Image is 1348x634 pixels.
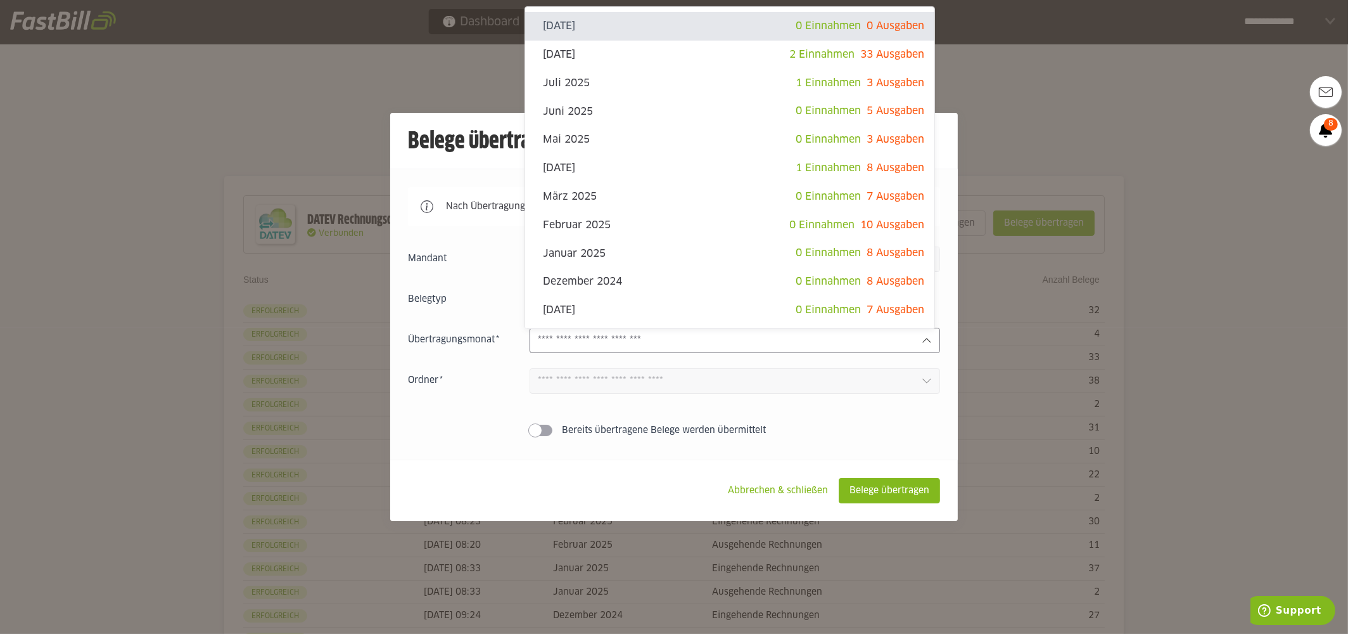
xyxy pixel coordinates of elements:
[525,211,934,240] sl-option: Februar 2025
[408,424,940,437] sl-switch: Bereits übertragene Belege werden übermittelt
[525,325,934,353] sl-option: Oktober 2024
[789,220,855,230] span: 0 Einnahmen
[867,248,924,258] span: 8 Ausgaben
[717,478,839,503] sl-button: Abbrechen & schließen
[867,21,924,31] span: 0 Ausgaben
[796,134,861,145] span: 0 Einnahmen
[796,248,861,258] span: 0 Einnahmen
[525,126,934,154] sl-option: Mai 2025
[789,49,855,60] span: 2 Einnahmen
[1324,118,1338,131] span: 8
[796,163,861,173] span: 1 Einnahmen
[796,276,861,287] span: 0 Einnahmen
[839,478,940,503] sl-button: Belege übertragen
[867,78,924,88] span: 3 Ausgaben
[525,41,934,69] sl-option: [DATE]
[796,106,861,116] span: 0 Einnahmen
[525,97,934,126] sl-option: Juni 2025
[860,49,924,60] span: 33 Ausgaben
[796,305,861,315] span: 0 Einnahmen
[525,69,934,98] sl-option: Juli 2025
[867,134,924,145] span: 3 Ausgaben
[796,21,861,31] span: 0 Einnahmen
[796,78,861,88] span: 1 Einnahmen
[1310,114,1342,146] a: 8
[867,163,924,173] span: 8 Ausgaben
[525,12,934,41] sl-option: [DATE]
[1250,596,1335,628] iframe: Öffnet ein Widget, in dem Sie weitere Informationen finden
[525,154,934,183] sl-option: [DATE]
[525,296,934,325] sl-option: [DATE]
[525,239,934,268] sl-option: Januar 2025
[525,183,934,211] sl-option: März 2025
[860,220,924,230] span: 10 Ausgaben
[867,305,924,315] span: 7 Ausgaben
[867,106,924,116] span: 5 Ausgaben
[525,268,934,296] sl-option: Dezember 2024
[867,191,924,202] span: 7 Ausgaben
[867,276,924,287] span: 8 Ausgaben
[796,191,861,202] span: 0 Einnahmen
